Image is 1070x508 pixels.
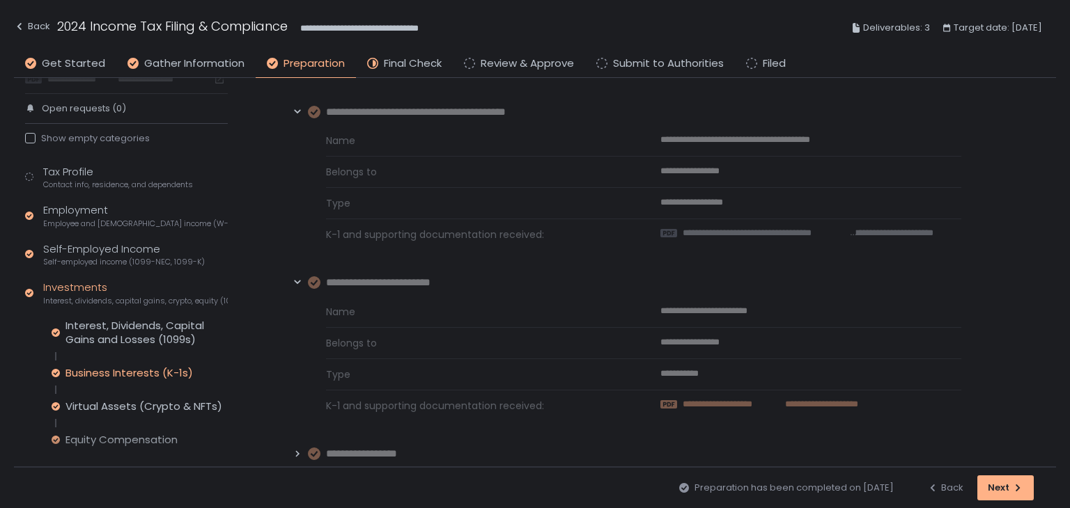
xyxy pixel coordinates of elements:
span: Name [326,134,627,148]
span: Belongs to [326,336,627,350]
span: Interest, dividends, capital gains, crypto, equity (1099s, K-1s) [43,296,228,306]
span: Belongs to [326,165,627,179]
div: Retirement & Benefits [43,464,228,491]
div: Last year's filed returns [25,56,228,85]
span: Filed [763,56,786,72]
span: Final Check [384,56,442,72]
span: Self-employed income (1099-NEC, 1099-K) [43,257,205,267]
span: Name [326,305,627,319]
div: Next [988,482,1023,494]
span: Review & Approve [481,56,574,72]
div: Employment [43,203,228,229]
span: Type [326,367,627,381]
div: Virtual Assets (Crypto & NFTs) [65,399,222,413]
button: Next [977,475,1034,500]
div: Business Interests (K-1s) [65,366,193,380]
div: Interest, Dividends, Capital Gains and Losses (1099s) [65,319,228,347]
span: Deliverables: 3 [863,19,930,36]
span: Contact info, residence, and dependents [43,180,193,190]
div: Equity Compensation [65,433,178,447]
div: Back [927,482,963,494]
span: Preparation has been completed on [DATE] [695,482,894,494]
button: Back [927,475,963,500]
span: K-1 and supporting documentation received: [326,399,627,413]
h1: 2024 Income Tax Filing & Compliance [57,17,288,35]
div: Investments [43,280,228,306]
span: K-1 and supporting documentation received: [326,228,627,241]
button: Back [14,17,50,40]
span: Preparation [284,56,345,72]
span: Gather Information [144,56,245,72]
span: Employee and [DEMOGRAPHIC_DATA] income (W-2s) [43,219,228,229]
div: Self-Employed Income [43,241,205,268]
div: Back [14,18,50,35]
span: Open requests (0) [42,102,126,115]
span: Target date: [DATE] [954,19,1042,36]
span: Type [326,196,627,210]
span: Get Started [42,56,105,72]
span: Submit to Authorities [613,56,724,72]
div: Tax Profile [43,164,193,191]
